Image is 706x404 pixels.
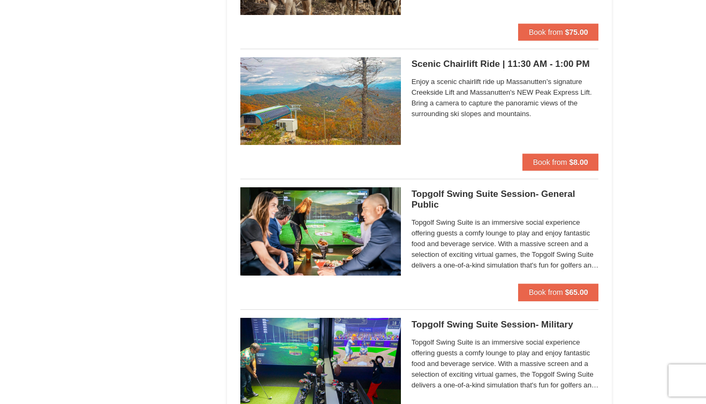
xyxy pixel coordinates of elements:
strong: $75.00 [565,28,588,36]
img: 19664770-17-d333e4c3.jpg [240,187,401,275]
h5: Scenic Chairlift Ride | 11:30 AM - 1:00 PM [412,59,599,70]
strong: $65.00 [565,288,588,296]
h5: Topgolf Swing Suite Session- Military [412,319,599,330]
span: Book from [533,158,567,166]
h5: Topgolf Swing Suite Session- General Public [412,189,599,210]
span: Book from [529,28,563,36]
span: Topgolf Swing Suite is an immersive social experience offering guests a comfy lounge to play and ... [412,337,599,391]
strong: $8.00 [569,158,588,166]
span: Topgolf Swing Suite is an immersive social experience offering guests a comfy lounge to play and ... [412,217,599,271]
button: Book from $8.00 [522,154,599,171]
button: Book from $65.00 [518,284,599,301]
button: Book from $75.00 [518,24,599,41]
img: 24896431-13-a88f1aaf.jpg [240,57,401,145]
span: Enjoy a scenic chairlift ride up Massanutten’s signature Creekside Lift and Massanutten's NEW Pea... [412,77,599,119]
span: Book from [529,288,563,296]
